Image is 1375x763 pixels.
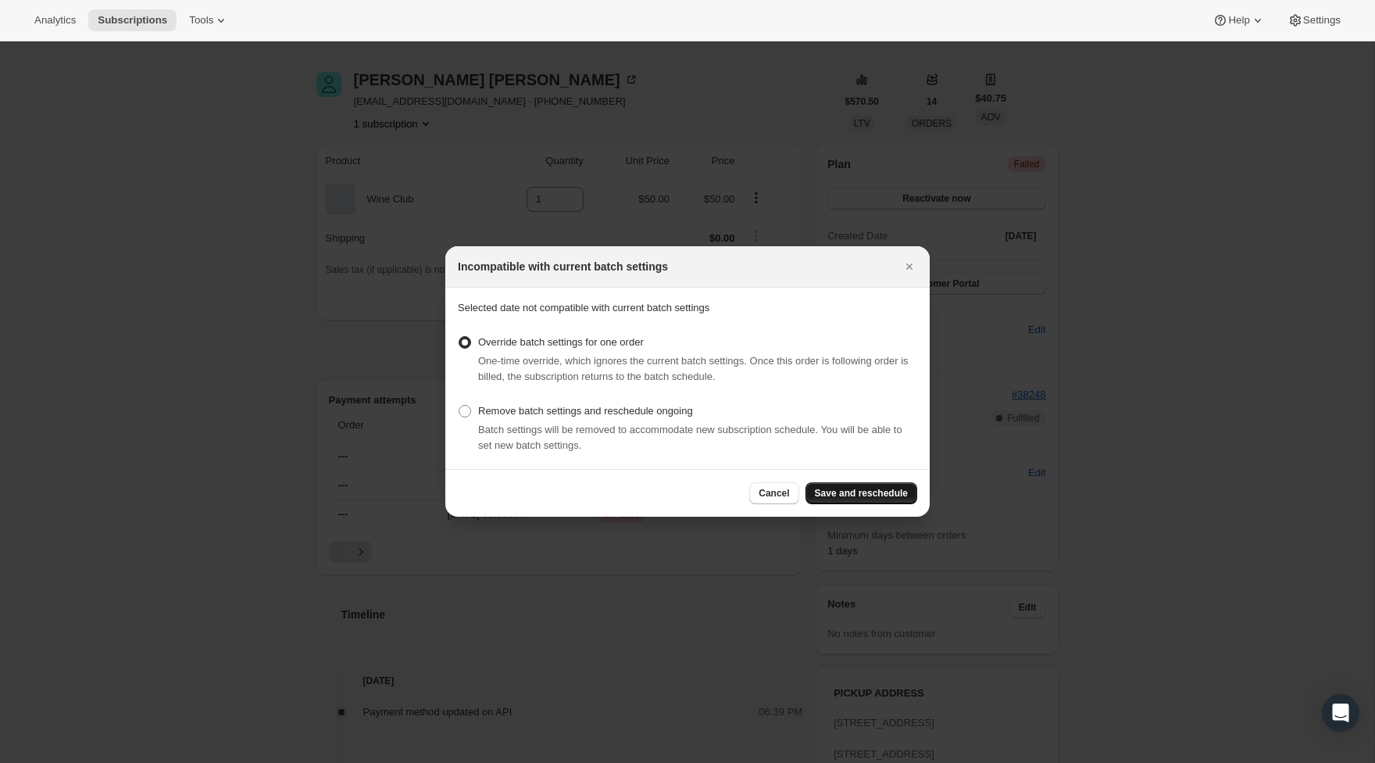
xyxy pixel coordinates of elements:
button: Analytics [25,9,85,31]
span: Subscriptions [98,14,167,27]
span: Batch settings will be removed to accommodate new subscription schedule. You will be able to set ... [478,424,902,451]
button: Help [1203,9,1274,31]
button: Cancel [749,482,798,504]
span: Selected date not compatible with current batch settings [458,302,709,313]
button: Close [898,256,920,278]
button: Tools [180,9,238,31]
span: Analytics [34,14,76,27]
div: Open Intercom Messenger [1322,694,1359,732]
span: Settings [1303,14,1341,27]
button: Subscriptions [88,9,177,31]
span: Save and reschedule [815,487,908,500]
span: Cancel [759,487,789,500]
span: Override batch settings for one order [478,336,644,348]
span: Remove batch settings and reschedule ongoing [478,405,693,417]
span: Tools [189,14,213,27]
span: Help [1228,14,1249,27]
span: One-time override, which ignores the current batch settings. Once this order is following order i... [478,355,909,382]
h2: Incompatible with current batch settings [458,259,668,274]
button: Save and reschedule [805,482,917,504]
button: Settings [1278,9,1350,31]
